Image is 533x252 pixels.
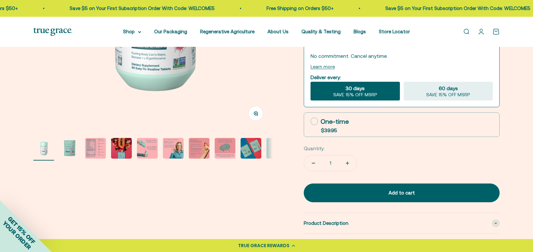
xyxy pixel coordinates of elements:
[338,155,357,171] button: Increase quantity
[154,29,187,34] a: Our Packaging
[266,138,287,161] button: Go to item 10
[59,138,80,159] img: Daily Multivitamin for Energy, Longevity, Heart Health, & Memory Support* - L-ergothioneine to su...
[85,138,106,159] img: Fruiting Body Vegan Soy Free Gluten Free Dairy Free
[215,138,235,161] button: Go to item 8
[123,28,141,36] summary: Shop
[267,29,289,34] a: About Us
[380,5,525,12] p: Save $5 on Your First Subscription Order With Code: WELCOME5
[317,189,487,197] div: Add to cart
[304,155,323,171] button: Decrease quantity
[6,215,37,245] span: GET 15% OFF
[261,5,328,11] a: Free Shipping on Orders $50+
[111,138,132,161] button: Go to item 4
[163,138,184,159] img: L-ergothioneine, an antioxidant known as 'the longevity vitamin', declines as we age and is limit...
[163,138,184,161] button: Go to item 6
[241,138,261,159] img: Daily Women's 50+ Multivitamin
[189,138,210,159] img: - L-ergothioneine to support longevity* - CoQ10 for antioxidant support and heart health* - 150% ...
[304,213,500,234] summary: Product Description
[59,138,80,161] button: Go to item 2
[304,145,325,152] label: Quantity:
[379,29,410,34] a: Store Locator
[111,138,132,159] img: Daily Women's 50+ Multivitamin
[33,138,54,159] img: Daily Multivitamin for Energy, Longevity, Heart Health, & Memory Support* L-ergothioneine to supp...
[304,184,500,202] button: Add to cart
[189,138,210,161] button: Go to item 7
[215,138,235,159] img: Lion's Mane supports brain, nerve, and cognitive health.* Our extracts come exclusively from the ...
[354,29,366,34] a: Blogs
[1,220,32,251] span: YOUR ORDER
[266,138,287,159] img: Daily Women's 50+ Multivitamin
[238,242,289,249] div: TRUE GRACE REWARDS
[304,219,348,227] span: Product Description
[64,5,209,12] p: Save $5 on Your First Subscription Order With Code: WELCOME5
[137,138,158,161] button: Go to item 5
[137,138,158,159] img: When you opt for our refill pouches instead of buying a new bottle every time you buy supplements...
[33,138,54,161] button: Go to item 1
[301,29,341,34] a: Quality & Testing
[241,138,261,161] button: Go to item 9
[200,29,255,34] a: Regenerative Agriculture
[85,138,106,161] button: Go to item 3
